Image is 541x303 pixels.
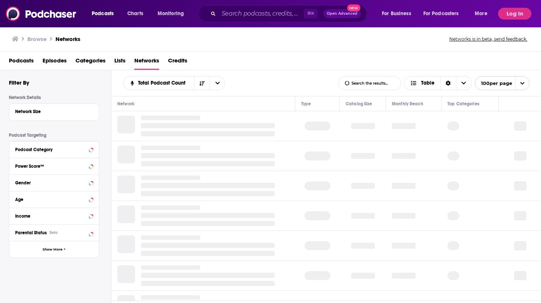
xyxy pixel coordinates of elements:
span: Show More [43,248,63,252]
div: Power Score™ [15,164,87,169]
button: open menu [475,76,530,90]
div: Search podcasts, credits, & more... [205,5,374,22]
div: Gender [15,180,87,185]
span: More [475,8,487,19]
span: Monitoring [158,8,184,19]
span: For Business [382,8,411,19]
div: Top Categories [447,99,479,108]
span: 100 per page [475,78,512,89]
button: open menu [209,76,225,90]
div: Type [301,99,312,108]
a: Lists [114,55,125,70]
div: Network [117,99,134,108]
a: Charts [122,8,148,20]
h3: Browse [27,35,47,42]
button: open menu [152,8,194,20]
h2: Choose List sort [123,76,225,90]
button: open menu [419,8,470,20]
div: Beta [50,230,58,235]
a: Categories [75,55,105,70]
p: Podcast Targeting [9,133,99,138]
button: open menu [123,81,194,86]
a: Networks [134,55,159,70]
span: New [347,4,360,11]
a: Podcasts [9,55,34,70]
button: Show More [9,241,99,258]
button: Network Size [15,107,93,116]
a: Episodes [43,55,67,70]
span: ⌘ K [304,9,317,18]
span: Table [421,81,434,86]
img: Podchaser - Follow, Share and Rate Podcasts [6,7,77,21]
h2: Filter By [9,79,29,86]
button: Sort Direction [194,76,209,90]
button: Parental StatusBeta [15,228,93,237]
button: Podcast Category [15,144,93,154]
button: open menu [470,8,497,20]
div: Network Size [15,109,88,114]
button: Power Score™ [15,161,93,170]
div: Monthly Reach [392,99,423,108]
div: Catalog Size [346,99,372,108]
button: Log In [498,8,531,20]
span: Parental Status [15,230,47,235]
span: For Podcasters [423,8,459,19]
div: Sort Direction [440,76,456,90]
span: Open Advanced [327,12,357,16]
div: Age [15,197,87,202]
a: Credits [168,55,187,70]
a: Networks [56,35,80,42]
button: Gender [15,178,93,187]
button: Networks is in beta, send feedback. [447,35,530,42]
button: Age [15,194,93,204]
div: Podcast Category [15,147,87,152]
button: open menu [87,8,123,20]
button: Open AdvancedNew [323,9,361,18]
p: Network Details [9,95,99,100]
button: Choose View [404,76,472,90]
span: Charts [127,8,143,19]
button: open menu [377,8,420,20]
div: Income [15,214,87,219]
span: Total Podcast Count [138,81,188,86]
span: Podcasts [92,8,114,19]
input: Search podcasts, credits, & more... [219,8,304,20]
button: Income [15,211,93,220]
